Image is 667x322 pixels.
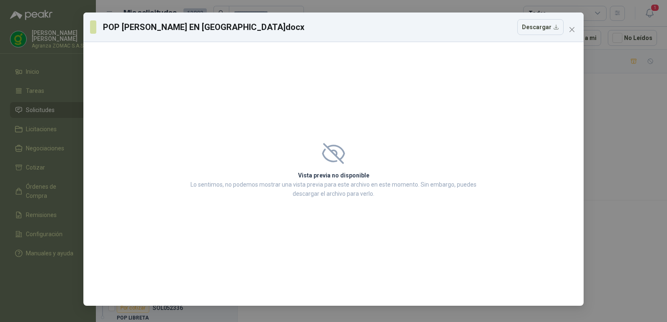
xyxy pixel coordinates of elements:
[565,23,579,36] button: Close
[188,171,479,180] h2: Vista previa no disponible
[188,180,479,198] p: Lo sentimos, no podemos mostrar una vista previa para este archivo en este momento. Sin embargo, ...
[569,26,575,33] span: close
[103,21,305,33] h3: POP [PERSON_NAME] EN [GEOGRAPHIC_DATA]docx
[517,19,564,35] button: Descargar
